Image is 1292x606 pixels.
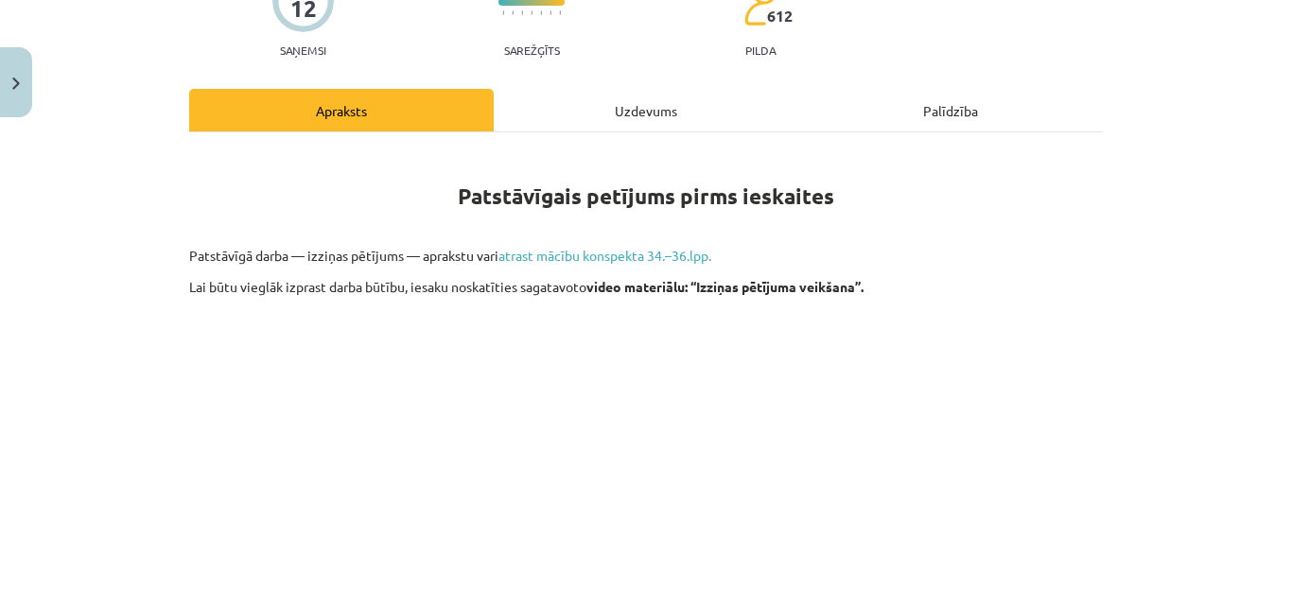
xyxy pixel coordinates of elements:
[550,10,551,15] img: icon-short-line-57e1e144782c952c97e751825c79c345078a6d821885a25fce030b3d8c18986b.svg
[498,247,711,264] a: atrast mācību konspekta 34.–36.lpp.
[745,43,776,57] p: pilda
[540,10,542,15] img: icon-short-line-57e1e144782c952c97e751825c79c345078a6d821885a25fce030b3d8c18986b.svg
[559,10,561,15] img: icon-short-line-57e1e144782c952c97e751825c79c345078a6d821885a25fce030b3d8c18986b.svg
[272,43,334,57] p: Saņemsi
[458,182,834,210] strong: Patstāvīgais petījums pirms ieskaites
[767,8,793,25] span: 612
[189,277,1103,297] p: Lai būtu vieglāk izprast darba būtību, iesaku noskatīties sagatavoto
[512,10,514,15] img: icon-short-line-57e1e144782c952c97e751825c79c345078a6d821885a25fce030b3d8c18986b.svg
[586,278,864,295] strong: video materiālu: “Izziņas pētījuma veikšana”.
[798,89,1103,131] div: Palīdzība
[189,246,1103,266] p: Patstāvīgā darba — izziņas pētījums — aprakstu vari
[521,10,523,15] img: icon-short-line-57e1e144782c952c97e751825c79c345078a6d821885a25fce030b3d8c18986b.svg
[12,78,20,90] img: icon-close-lesson-0947bae3869378f0d4975bcd49f059093ad1ed9edebbc8119c70593378902aed.svg
[502,10,504,15] img: icon-short-line-57e1e144782c952c97e751825c79c345078a6d821885a25fce030b3d8c18986b.svg
[504,43,560,57] p: Sarežģīts
[494,89,798,131] div: Uzdevums
[531,10,533,15] img: icon-short-line-57e1e144782c952c97e751825c79c345078a6d821885a25fce030b3d8c18986b.svg
[189,89,494,131] div: Apraksts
